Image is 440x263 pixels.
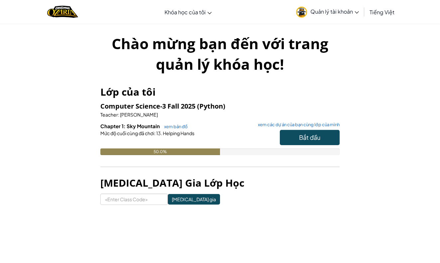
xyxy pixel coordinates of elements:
[161,124,188,129] a: xem bản đồ
[255,123,340,127] a: xem các dự án của bạn cùng lớp của mình
[47,5,78,19] img: Home
[100,148,220,155] div: 50.0%
[118,112,119,118] span: :
[47,5,78,19] a: Ozaria by CodeCombat logo
[296,7,307,18] img: avatar
[370,9,394,16] span: Tiếng Việt
[299,133,320,141] span: Bắt đầu
[154,130,156,136] span: :
[100,84,340,99] h3: Lớp của tôi
[119,112,158,118] span: [PERSON_NAME]
[197,102,225,111] span: (Python)
[100,194,168,205] input: <Enter Class Code>
[293,1,362,22] a: Quản lý tài khoản
[100,112,118,118] span: Teacher
[100,102,197,111] span: Computer Science-3 Fall 2025
[156,130,162,136] span: 13.
[165,9,206,16] span: Khóa học của tôi
[161,3,215,21] a: Khóa học của tôi
[100,130,154,136] span: Mức độ cuối cùng đã chơi
[100,175,340,190] h3: [MEDICAL_DATA] Gia Lớp Học
[168,194,220,205] input: [MEDICAL_DATA] gia
[100,123,161,129] span: Chapter 1: Sky Mountain
[280,130,340,145] button: Bắt đầu
[100,33,340,74] h1: Chào mừng bạn đến với trang quản lý khóa học!
[310,8,359,15] span: Quản lý tài khoản
[162,130,194,136] span: Helping Hands
[366,3,398,21] a: Tiếng Việt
